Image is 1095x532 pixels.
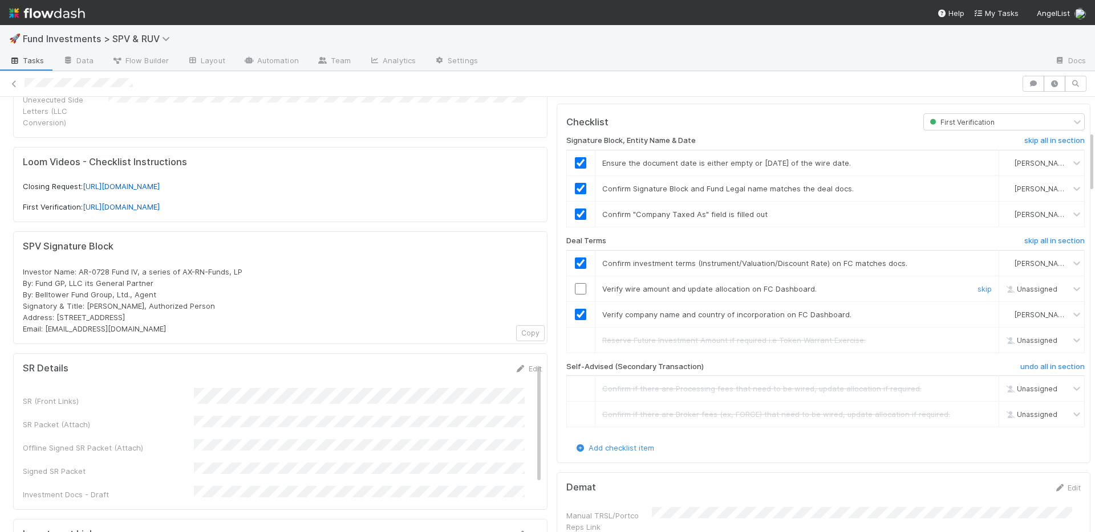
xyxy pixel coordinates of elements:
a: Team [308,52,360,71]
a: Data [54,52,103,71]
h6: skip all in section [1024,236,1085,245]
h5: SR Details [23,363,68,374]
span: Unassigned [1003,384,1057,393]
h5: SPV Signature Block [23,241,538,252]
a: Docs [1045,52,1095,71]
div: Investment Docs - Draft [23,489,194,500]
span: Confirm Signature Block and Fund Legal name matches the deal docs. [602,184,854,193]
a: Add checklist item [575,443,654,452]
span: Flow Builder [112,55,169,66]
a: Edit [515,364,542,373]
a: Flow Builder [103,52,178,71]
div: Help [937,7,964,19]
span: Verify wire amount and update allocation on FC Dashboard. [602,284,817,293]
span: [PERSON_NAME] [1015,310,1070,318]
span: Confirm investment terms (Instrument/Valuation/Discount Rate) on FC matches docs. [602,259,907,268]
a: Layout [178,52,234,71]
a: My Tasks [974,7,1019,19]
div: Offline Signed SR Packet (Attach) [23,442,194,453]
img: logo-inverted-e16ddd16eac7371096b0.svg [9,3,85,23]
a: Analytics [360,52,425,71]
div: Signed SR Packet [23,465,194,477]
h6: Deal Terms [566,236,606,245]
span: Confirm "Company Taxed As" field is filled out [602,210,768,219]
span: Fund Investments > SPV & RUV [23,33,176,44]
span: Investor Name: AR-0728 Fund IV, a series of AX-RN-Funds, LP By: Fund GP, LLC its General Partner ... [23,267,242,333]
div: Unexecuted Side Letters (LLC Conversion) [23,94,108,128]
a: Automation [234,52,308,71]
img: avatar_ddac2f35-6c49-494a-9355-db49d32eca49.png [1004,259,1013,268]
span: Tasks [9,55,44,66]
span: Ensure the document date is either empty or [DATE] of the wire date. [602,158,851,167]
a: skip all in section [1024,136,1085,150]
span: [PERSON_NAME] [1015,159,1070,167]
h5: Checklist [566,117,609,128]
a: undo all in section [1020,362,1085,376]
img: avatar_ddac2f35-6c49-494a-9355-db49d32eca49.png [1004,158,1013,167]
span: Confirm if there are Processing fees that need to be wired, update allocation if required. [602,384,922,393]
span: Reserve Future Investment Amount if required i.e Token Warrant Exercise. [602,335,866,345]
h6: Self-Advised (Secondary Transaction) [566,362,704,371]
a: skip [978,284,992,293]
span: My Tasks [974,9,1019,18]
button: Copy [516,325,545,341]
div: SR (Front Links) [23,395,194,407]
img: avatar_ddac2f35-6c49-494a-9355-db49d32eca49.png [1004,210,1013,219]
a: Edit [1054,483,1081,492]
p: Closing Request: [23,181,538,193]
a: [URL][DOMAIN_NAME] [83,202,160,211]
a: skip all in section [1024,236,1085,250]
h6: undo all in section [1020,362,1085,371]
span: Confirm if there are Broker fees (ex, FORGE) that need to be wired, update allocation if required. [602,410,950,419]
a: [URL][DOMAIN_NAME] [83,182,160,191]
p: First Verification: [23,202,538,213]
img: avatar_ddac2f35-6c49-494a-9355-db49d32eca49.png [1004,184,1013,193]
span: Unassigned [1003,410,1057,419]
span: [PERSON_NAME] [1015,185,1070,193]
span: [PERSON_NAME] [1015,210,1070,219]
span: Verify company name and country of incorporation on FC Dashboard. [602,310,851,319]
span: Unassigned [1003,284,1057,293]
h6: Signature Block, Entity Name & Date [566,136,696,145]
h6: skip all in section [1024,136,1085,145]
span: Unassigned [1003,335,1057,344]
div: SR Packet (Attach) [23,419,194,430]
img: avatar_ddac2f35-6c49-494a-9355-db49d32eca49.png [1004,310,1013,319]
span: [PERSON_NAME] [1015,259,1070,267]
span: AngelList [1037,9,1070,18]
img: avatar_ddac2f35-6c49-494a-9355-db49d32eca49.png [1074,8,1086,19]
h5: Demat [566,482,596,493]
span: 🚀 [9,34,21,43]
a: Settings [425,52,487,71]
span: First Verification [927,118,995,126]
h5: Loom Videos - Checklist Instructions [23,157,538,168]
